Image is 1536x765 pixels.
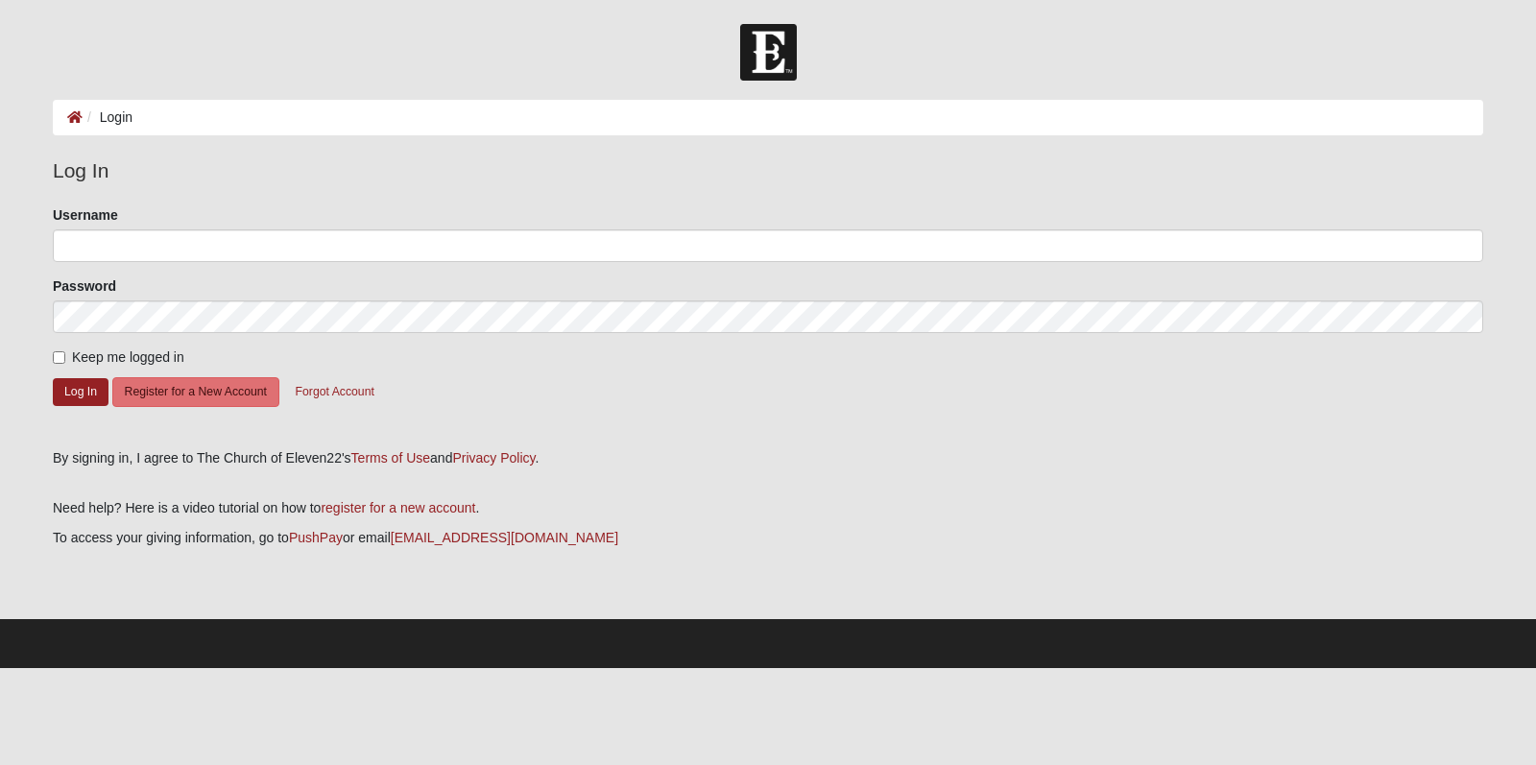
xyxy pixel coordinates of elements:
[53,276,116,296] label: Password
[72,349,184,365] span: Keep me logged in
[283,377,387,407] button: Forgot Account
[391,530,618,545] a: [EMAIL_ADDRESS][DOMAIN_NAME]
[83,108,132,128] li: Login
[321,500,475,515] a: register for a new account
[112,377,279,407] button: Register for a New Account
[740,24,797,81] img: Church of Eleven22 Logo
[53,528,1483,548] p: To access your giving information, go to or email
[53,378,108,406] button: Log In
[53,498,1483,518] p: Need help? Here is a video tutorial on how to .
[452,450,535,466] a: Privacy Policy
[351,450,430,466] a: Terms of Use
[53,351,65,364] input: Keep me logged in
[53,155,1483,186] legend: Log In
[289,530,343,545] a: PushPay
[53,448,1483,468] div: By signing in, I agree to The Church of Eleven22's and .
[53,205,118,225] label: Username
